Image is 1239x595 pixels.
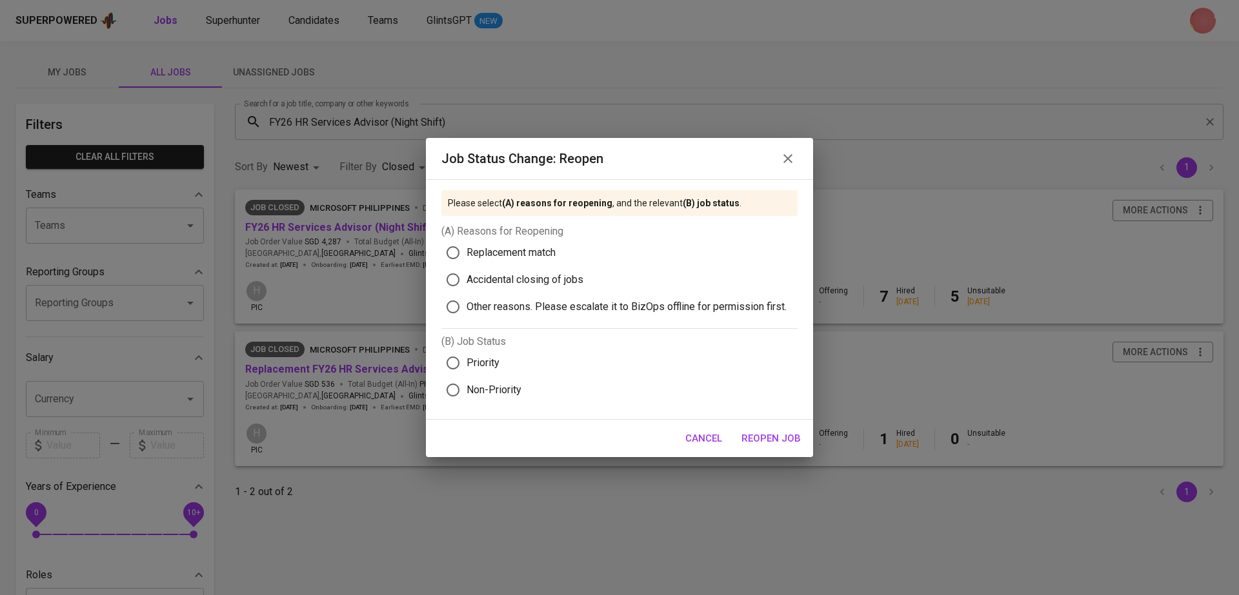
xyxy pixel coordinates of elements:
button: Cancel [678,425,729,452]
p: Please select , and the relevant . [448,197,741,210]
b: (B) job status [683,198,740,208]
p: (B) Job Status [441,334,798,349]
span: Accidental closing of jobs [467,272,583,288]
b: (A) reasons for reopening [502,198,612,208]
button: Reopen Job [734,425,808,452]
span: Non-Priority [467,382,521,398]
span: Reopen Job [741,430,801,447]
span: Priority [467,355,499,371]
span: Other reasons. Please escalate it to BizOps offline for permission first. [467,299,787,315]
span: Replacement match [467,245,556,260]
span: Cancel [685,430,722,447]
p: (A) Reasons for Reopening [441,224,798,239]
h6: Job status change: Reopen [441,148,603,169]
